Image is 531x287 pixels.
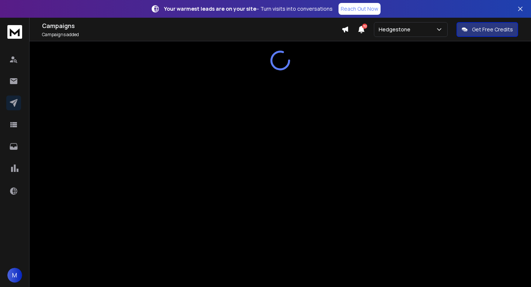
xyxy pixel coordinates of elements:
[339,3,381,15] a: Reach Out Now
[379,26,413,33] p: Hedgestone
[164,5,256,12] strong: Your warmest leads are on your site
[7,268,22,283] button: M
[164,5,333,13] p: – Turn visits into conversations
[457,22,518,37] button: Get Free Credits
[362,24,367,29] span: 32
[341,5,378,13] p: Reach Out Now
[42,32,341,38] p: Campaigns added
[7,25,22,39] img: logo
[472,26,513,33] p: Get Free Credits
[42,21,341,30] h1: Campaigns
